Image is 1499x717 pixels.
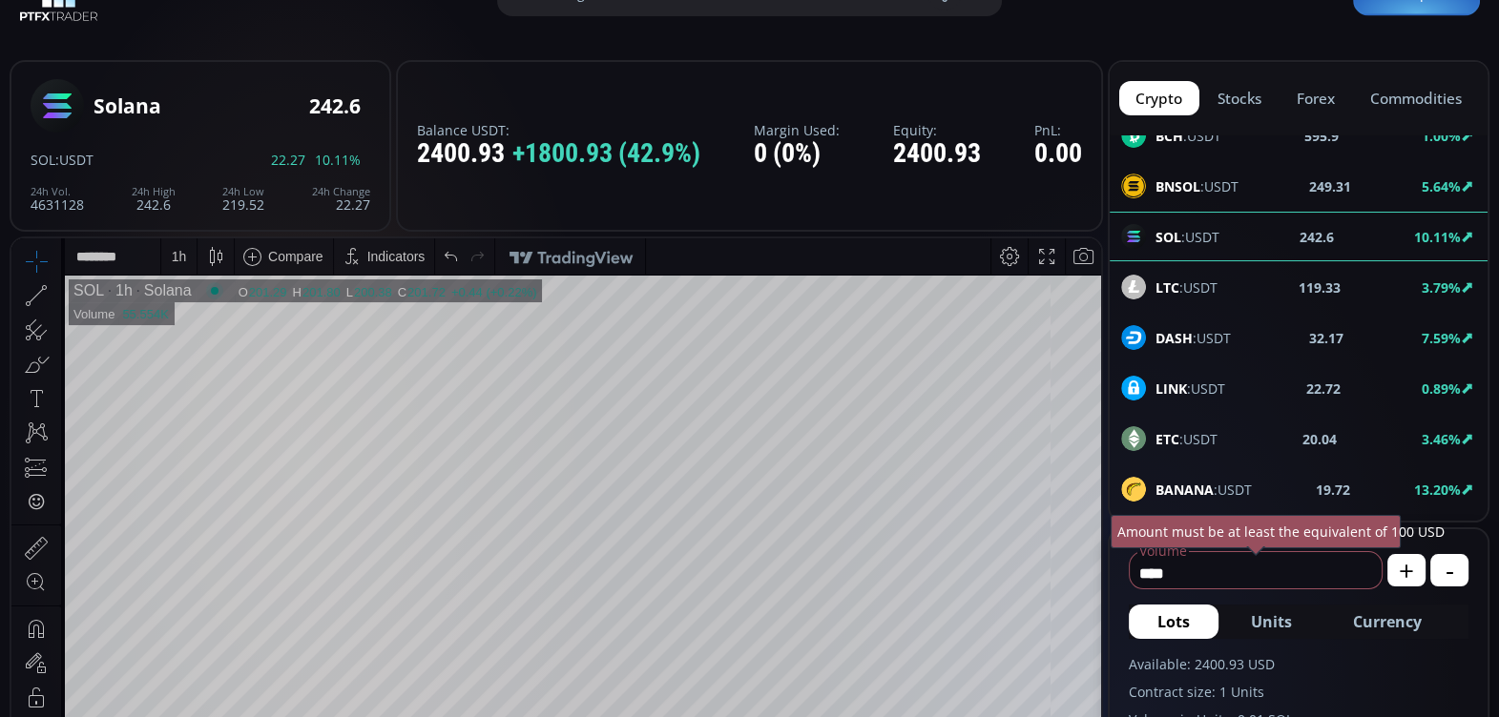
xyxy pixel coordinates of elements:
[1155,481,1214,499] b: BANANA
[1422,278,1461,297] b: 3.79%
[343,47,381,61] div: 200.38
[1422,379,1461,398] b: 0.89%
[281,47,291,61] div: H
[1129,682,1468,702] label: Contract size: 1 Units
[238,47,276,61] div: 201.29
[160,10,176,26] div: 1 h
[93,44,121,61] div: 1h
[1222,604,1321,639] button: Units
[1422,177,1461,195] b: 5.64%
[1251,610,1292,633] span: Units
[1353,81,1478,115] button: commodities
[1155,277,1218,297] span: :USDT
[1155,126,1221,146] span: :USDT
[271,153,305,167] span: 22.27
[396,47,434,61] div: 201.72
[1157,610,1190,633] span: Lots
[1353,610,1422,633] span: Currency
[417,139,700,169] div: 2400.93
[132,186,176,212] div: 242.6
[227,47,238,61] div: O
[1306,379,1341,399] b: 22.72
[1309,176,1351,196] b: 249.31
[1155,328,1231,348] span: :USDT
[893,123,981,137] label: Equity:
[111,69,156,83] div: 55.554K
[417,123,700,137] label: Balance USDT:
[754,139,840,169] div: 0 (0%)
[754,123,840,137] label: Margin Used:
[1155,176,1239,196] span: :USDT
[1119,81,1199,115] button: crypto
[257,10,312,26] div: Compare
[1111,515,1401,548] div: Amount must be at least the equivalent of 100 USD
[291,47,329,61] div: 201.80
[893,139,981,169] div: 2400.93
[55,151,94,169] span: :USDT
[1304,126,1339,146] b: 595.9
[1422,329,1461,347] b: 7.59%
[1280,81,1352,115] button: forex
[335,47,343,61] div: L
[1155,379,1187,398] b: LINK
[195,44,212,61] div: Market open
[31,186,84,197] div: 24h Vol.
[512,139,700,169] span: +1800.93 (42.9%)
[440,47,526,61] div: +0.44 (+0.22%)
[1155,329,1193,347] b: DASH
[1324,604,1450,639] button: Currency
[1422,430,1461,448] b: 3.46%
[312,186,370,197] div: 24h Change
[1299,277,1341,297] b: 119.33
[222,186,264,212] div: 219.52
[315,153,361,167] span: 10.11%
[1034,123,1082,137] label: PnL:
[1316,480,1350,500] b: 19.72
[62,44,93,61] div: SOL
[132,186,176,197] div: 24h High
[31,151,55,169] span: SOL
[1155,430,1179,448] b: ETC
[44,666,52,691] div: Hide Drawings Toolbar
[17,255,32,273] div: 
[1129,654,1468,674] label: Available: 2400.93 USD
[62,69,103,83] div: Volume
[1422,127,1461,145] b: 1.00%
[31,186,84,212] div: 4631128
[1309,328,1343,348] b: 32.17
[1155,177,1200,195] b: BNSOL
[1387,554,1426,586] button: +
[121,44,180,61] div: Solana
[1201,81,1279,115] button: stocks
[1155,429,1218,449] span: :USDT
[309,95,361,117] div: 242.6
[1155,127,1183,145] b: BCH
[1155,278,1179,297] b: LTC
[1414,481,1461,499] b: 13.20%
[1034,139,1082,169] div: 0.00
[94,95,161,117] div: Solana
[1430,554,1468,586] button: -
[312,186,370,212] div: 22.27
[386,47,396,61] div: C
[1155,379,1225,399] span: :USDT
[356,10,414,26] div: Indicators
[1155,480,1252,500] span: :USDT
[1302,429,1337,449] b: 20.04
[1129,604,1218,639] button: Lots
[222,186,264,197] div: 24h Low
